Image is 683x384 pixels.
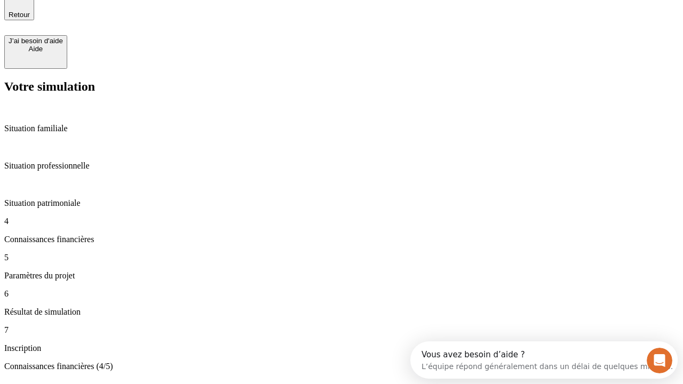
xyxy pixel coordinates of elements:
p: Paramètres du projet [4,271,679,281]
div: J’ai besoin d'aide [9,37,63,45]
p: Résultat de simulation [4,307,679,317]
p: Situation familiale [4,124,679,133]
div: Vous avez besoin d’aide ? [11,9,263,18]
div: Aide [9,45,63,53]
h2: Votre simulation [4,79,679,94]
p: Connaissances financières (4/5) [4,362,679,371]
p: Connaissances financières [4,235,679,244]
p: 6 [4,289,679,299]
p: Situation professionnelle [4,161,679,171]
p: Situation patrimoniale [4,198,679,208]
div: Ouvrir le Messenger Intercom [4,4,294,34]
iframe: Intercom live chat discovery launcher [410,341,678,379]
p: Inscription [4,343,679,353]
button: J’ai besoin d'aideAide [4,35,67,69]
span: Retour [9,11,30,19]
p: 7 [4,325,679,335]
p: 4 [4,217,679,226]
p: 5 [4,253,679,262]
iframe: Intercom live chat [647,348,672,373]
div: L’équipe répond généralement dans un délai de quelques minutes. [11,18,263,29]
